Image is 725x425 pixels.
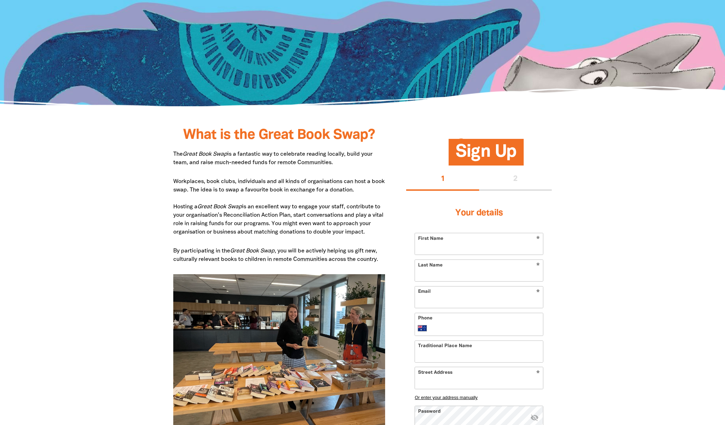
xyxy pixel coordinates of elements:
i: Hide password [530,413,539,422]
h3: Your details [415,199,543,227]
em: Great Book Swap [183,152,227,157]
p: The is a fantastic way to celebrate reading locally, build your team, and raise much-needed funds... [173,150,385,167]
em: Great Book Swap [230,249,275,254]
em: Great Book Swap [197,204,242,209]
button: Or enter your address manually [415,395,543,400]
span: What is the Great Book Swap? [183,129,375,142]
span: Sign Up [456,144,517,166]
p: By participating in the , you will be actively helping us gift new, culturally relevant books to ... [173,247,385,264]
p: Workplaces, book clubs, individuals and all kinds of organisations can host a book swap. The idea... [173,177,385,236]
button: visibility_off [530,413,539,423]
button: Stage 1 [406,168,479,191]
